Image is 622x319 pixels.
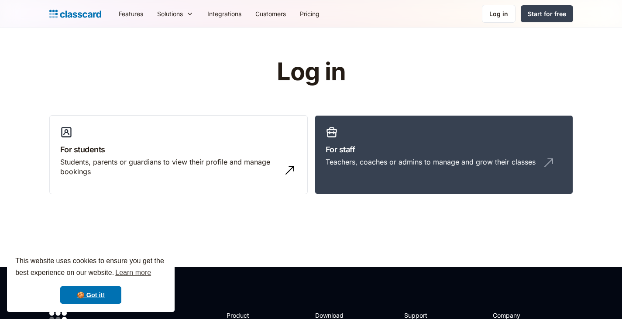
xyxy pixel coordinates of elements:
[528,9,566,18] div: Start for free
[489,9,508,18] div: Log in
[326,157,536,167] div: Teachers, coaches or admins to manage and grow their classes
[49,8,101,20] a: Logo
[315,115,573,195] a: For staffTeachers, coaches or admins to manage and grow their classes
[7,247,175,312] div: cookieconsent
[326,144,562,155] h3: For staff
[60,144,297,155] h3: For students
[172,58,450,86] h1: Log in
[248,4,293,24] a: Customers
[293,4,326,24] a: Pricing
[200,4,248,24] a: Integrations
[60,286,121,304] a: dismiss cookie message
[157,9,183,18] div: Solutions
[114,266,152,279] a: learn more about cookies
[482,5,515,23] a: Log in
[15,256,166,279] span: This website uses cookies to ensure you get the best experience on our website.
[112,4,150,24] a: Features
[521,5,573,22] a: Start for free
[150,4,200,24] div: Solutions
[49,115,308,195] a: For studentsStudents, parents or guardians to view their profile and manage bookings
[60,157,279,177] div: Students, parents or guardians to view their profile and manage bookings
